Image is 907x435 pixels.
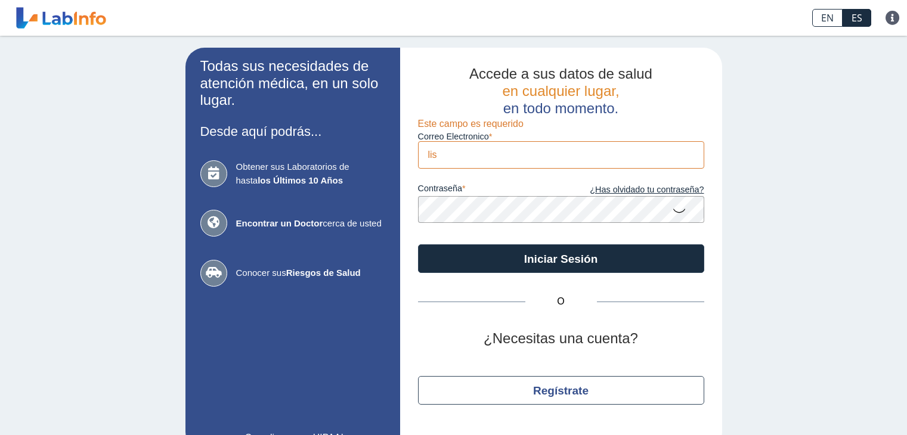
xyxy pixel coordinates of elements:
h2: ¿Necesitas una cuenta? [418,330,704,347]
a: ES [843,9,871,27]
h3: Desde aquí podrás... [200,124,385,139]
button: Iniciar Sesión [418,244,704,273]
h2: Todas sus necesidades de atención médica, en un solo lugar. [200,58,385,109]
iframe: Help widget launcher [801,389,894,422]
span: en todo momento. [503,100,618,116]
label: Correo Electronico [418,132,704,141]
span: Este campo es requerido [418,119,524,129]
span: en cualquier lugar, [502,83,619,99]
b: Riesgos de Salud [286,268,361,278]
label: contraseña [418,184,561,197]
span: Conocer sus [236,266,385,280]
button: Regístrate [418,376,704,405]
b: Encontrar un Doctor [236,218,323,228]
span: O [525,294,597,309]
span: cerca de usted [236,217,385,231]
a: EN [812,9,843,27]
span: Obtener sus Laboratorios de hasta [236,160,385,187]
span: Accede a sus datos de salud [469,66,652,82]
a: ¿Has olvidado tu contraseña? [561,184,704,197]
b: los Últimos 10 Años [258,175,343,185]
